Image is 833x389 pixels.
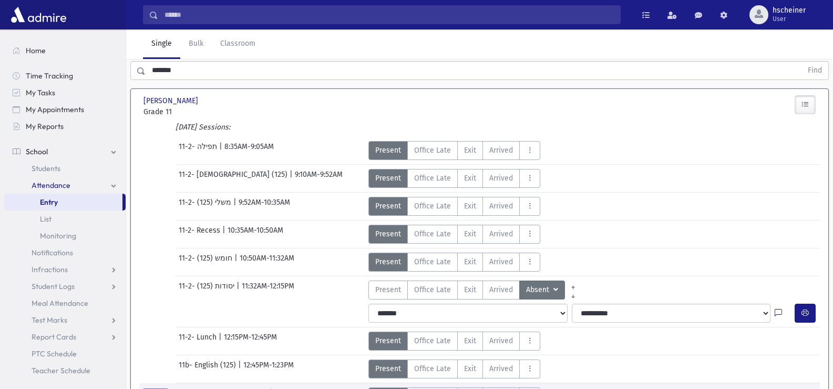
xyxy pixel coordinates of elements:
[32,366,90,375] span: Teacher Schedule
[4,194,122,211] a: Entry
[40,197,58,207] span: Entry
[26,71,73,81] span: Time Tracking
[224,332,277,351] span: 12:15PM-12:45PM
[773,6,806,15] span: hscheiner
[375,256,401,267] span: Present
[32,282,75,291] span: Student Logs
[4,177,126,194] a: Attendance
[219,141,224,160] span: |
[414,145,451,156] span: Office Late
[489,173,513,184] span: Arrived
[176,123,230,132] i: [DATE] Sessions:
[414,335,451,346] span: Office Late
[26,147,48,156] span: School
[158,5,620,24] input: Search
[4,160,126,177] a: Students
[179,281,236,300] span: 11-2- יסודות (125)
[4,143,126,160] a: School
[375,284,401,295] span: Present
[219,332,224,351] span: |
[4,84,126,101] a: My Tasks
[32,315,67,325] span: Test Marks
[40,231,76,241] span: Monitoring
[4,295,126,312] a: Meal Attendance
[233,197,239,216] span: |
[32,349,77,358] span: PTC Schedule
[4,118,126,135] a: My Reports
[238,360,243,378] span: |
[236,281,242,300] span: |
[32,248,73,257] span: Notifications
[375,173,401,184] span: Present
[489,284,513,295] span: Arrived
[368,141,540,160] div: AttTypes
[222,225,228,244] span: |
[368,332,540,351] div: AttTypes
[489,256,513,267] span: Arrived
[368,281,581,300] div: AttTypes
[295,169,343,188] span: 9:10AM-9:52AM
[26,46,46,55] span: Home
[32,332,76,342] span: Report Cards
[368,253,540,272] div: AttTypes
[179,169,290,188] span: 11-2- [DEMOGRAPHIC_DATA] (125)
[464,173,476,184] span: Exit
[489,145,513,156] span: Arrived
[32,181,70,190] span: Attendance
[4,261,126,278] a: Infractions
[4,328,126,345] a: Report Cards
[4,67,126,84] a: Time Tracking
[179,253,234,272] span: 11-2- חומש (125)
[179,332,219,351] span: 11-2- Lunch
[40,214,52,224] span: List
[489,335,513,346] span: Arrived
[4,42,126,59] a: Home
[179,360,238,378] span: 11b- English (125)
[239,197,290,216] span: 9:52AM-10:35AM
[4,101,126,118] a: My Appointments
[414,363,451,374] span: Office Late
[243,360,294,378] span: 12:45PM-1:23PM
[4,227,126,244] a: Monitoring
[801,62,828,79] button: Find
[489,363,513,374] span: Arrived
[32,298,88,308] span: Meal Attendance
[368,225,540,244] div: AttTypes
[414,228,451,240] span: Office Late
[290,169,295,188] span: |
[26,105,84,114] span: My Appointments
[464,201,476,212] span: Exit
[375,145,401,156] span: Present
[565,289,581,297] a: All Later
[375,335,401,346] span: Present
[414,201,451,212] span: Office Late
[228,225,283,244] span: 10:35AM-10:50AM
[368,360,540,378] div: AttTypes
[526,284,551,296] span: Absent
[368,197,540,216] div: AttTypes
[32,164,60,173] span: Students
[4,312,126,328] a: Test Marks
[464,228,476,240] span: Exit
[464,256,476,267] span: Exit
[4,244,126,261] a: Notifications
[234,253,240,272] span: |
[143,29,180,59] a: Single
[464,145,476,156] span: Exit
[4,278,126,295] a: Student Logs
[464,335,476,346] span: Exit
[143,106,247,117] span: Grade 11
[212,29,264,59] a: Classroom
[240,253,294,272] span: 10:50AM-11:32AM
[179,141,219,160] span: 11-2- תפילה
[242,281,294,300] span: 11:32AM-12:15PM
[375,201,401,212] span: Present
[519,281,565,300] button: Absent
[414,256,451,267] span: Office Late
[464,284,476,295] span: Exit
[375,363,401,374] span: Present
[464,363,476,374] span: Exit
[368,169,540,188] div: AttTypes
[179,197,233,216] span: 11-2- משלי (125)
[143,95,200,106] span: [PERSON_NAME]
